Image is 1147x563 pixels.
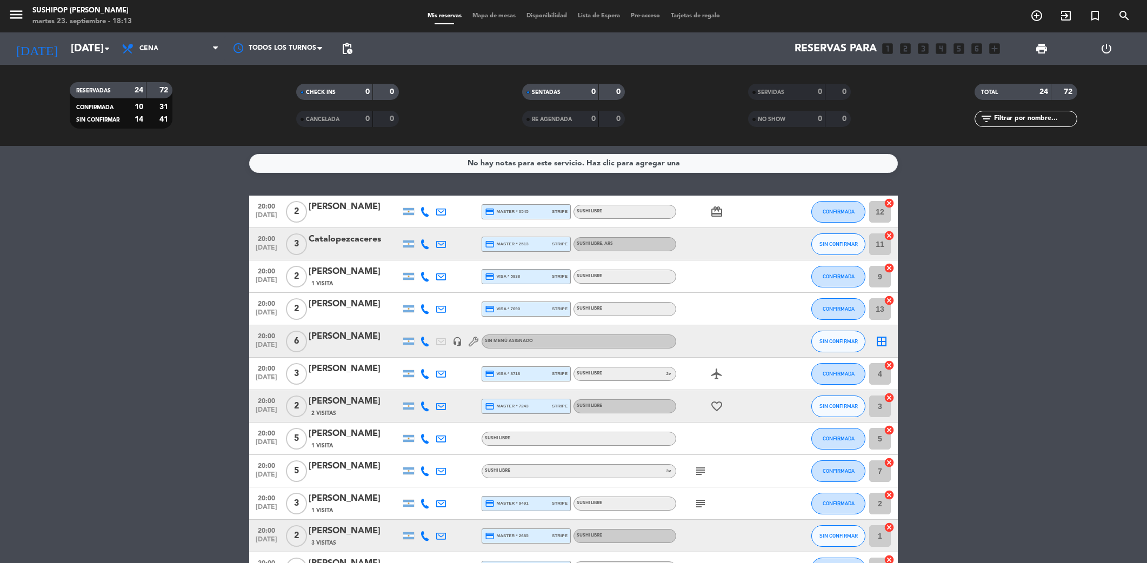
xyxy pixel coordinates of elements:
i: filter_list [980,112,993,125]
span: 20:00 [253,264,280,277]
span: 3 [286,493,307,514]
span: 20:00 [253,491,280,504]
div: [PERSON_NAME] [309,524,401,538]
span: 2 [286,201,307,223]
span: , ARS [602,242,613,246]
span: [DATE] [253,309,280,321]
span: 2 [286,266,307,287]
div: [PERSON_NAME] [309,265,401,279]
span: [DATE] [253,341,280,354]
span: Pre-acceso [625,13,665,19]
div: [PERSON_NAME] [309,394,401,408]
span: RESERVADAS [76,88,111,93]
span: 20:00 [253,459,280,471]
i: search [1118,9,1131,22]
i: credit_card [485,401,495,411]
span: SUSHI LIBRE [485,468,510,473]
div: [PERSON_NAME] [309,297,401,311]
i: cancel [884,230,895,241]
span: visa * 8718 [485,369,520,379]
strong: 0 [365,88,370,96]
strong: 14 [135,116,143,123]
span: Lista de Espera [572,13,625,19]
div: No hay notas para este servicio. Haz clic para agregar una [468,157,680,170]
span: [DATE] [253,439,280,451]
span: CONFIRMADA [823,371,855,377]
i: credit_card [485,207,495,217]
i: credit_card [485,239,495,249]
span: 3 [286,363,307,385]
input: Filtrar por nombre... [993,113,1077,125]
span: [DATE] [253,536,280,548]
i: cancel [884,360,895,371]
span: CONFIRMADA [823,468,855,474]
span: 20:00 [253,394,280,406]
span: master * 7243 [485,401,529,411]
i: exit_to_app [1059,9,1072,22]
span: CONFIRMADA [76,105,114,110]
i: arrow_drop_down [101,42,114,55]
div: [PERSON_NAME] [309,492,401,506]
button: SIN CONFIRMAR [811,331,865,352]
span: SENTADAS [532,90,561,95]
span: Mis reservas [422,13,467,19]
span: SIN CONFIRMAR [76,117,119,123]
span: [DATE] [253,504,280,516]
span: 2 [666,370,669,377]
span: 2 Visitas [311,409,336,418]
div: [PERSON_NAME] [309,330,401,344]
span: pending_actions [341,42,354,55]
button: SIN CONFIRMAR [811,396,865,417]
i: looks_4 [934,42,948,56]
strong: 0 [616,115,623,123]
i: subject [694,497,707,510]
div: Catalopezcaceres [309,232,401,246]
span: 3 Visitas [311,539,336,547]
button: CONFIRMADA [811,201,865,223]
i: power_settings_new [1100,42,1113,55]
span: visa * 7690 [485,304,520,314]
i: credit_card [485,304,495,314]
strong: 41 [159,116,170,123]
div: [PERSON_NAME] [309,200,401,214]
span: 20:00 [253,426,280,439]
span: CHECK INS [306,90,336,95]
span: 1 Visita [311,506,333,515]
i: add_circle_outline [1030,9,1043,22]
i: card_giftcard [710,205,723,218]
span: print [1035,42,1048,55]
span: SERVIDAS [758,90,784,95]
span: [DATE] [253,471,280,484]
span: stripe [552,240,568,247]
strong: 31 [159,103,170,111]
strong: 0 [842,115,849,123]
strong: 0 [591,115,596,123]
span: stripe [552,500,568,507]
span: 5 [286,460,307,482]
span: Cena [139,45,158,52]
i: looks_3 [916,42,930,56]
strong: 0 [842,88,849,96]
i: cancel [884,263,895,273]
i: subject [694,465,707,478]
span: 20:00 [253,297,280,309]
span: [DATE] [253,277,280,289]
strong: 10 [135,103,143,111]
i: cancel [884,457,895,468]
strong: 0 [591,88,596,96]
span: 5 [286,428,307,450]
span: 1 Visita [311,441,333,450]
span: SUSHI LIBRE [577,371,602,376]
span: CANCELADA [306,117,339,122]
span: CONFIRMADA [823,306,855,312]
span: 2 [286,525,307,547]
span: SUSHI LIBRE [577,533,602,538]
span: v [662,465,676,478]
strong: 72 [1064,88,1075,96]
i: cancel [884,295,895,306]
i: [DATE] [8,37,65,61]
span: SUSHI LIBRE [577,306,602,311]
i: cancel [884,425,895,435]
div: [PERSON_NAME] [309,427,401,441]
span: master * 9491 [485,499,529,508]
